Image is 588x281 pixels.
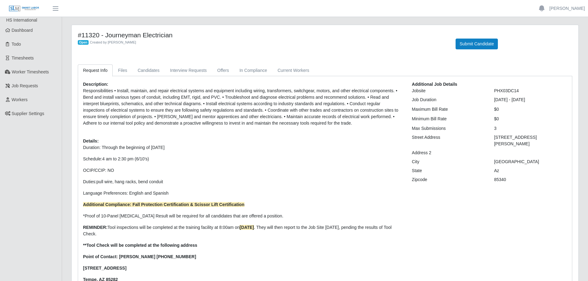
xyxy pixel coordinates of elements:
div: Max Submissions [407,125,489,132]
a: Request Info [78,64,113,76]
div: [GEOGRAPHIC_DATA] [490,159,572,165]
span: Workers [12,97,28,102]
p: Schedule: [83,156,402,162]
strong: Point of Contact: [PERSON_NAME] [PHONE_NUMBER] [83,254,196,259]
div: Jobsite [407,88,489,94]
p: Language Preferences: English and Spanish [83,190,402,196]
p: *Proof of 10-Panel [MEDICAL_DATA] Result will be required for all candidates that are offered a p... [83,213,402,219]
a: Files [113,64,132,76]
p: Duties: [83,179,402,185]
h4: #11320 - Journeyman Electrician [78,31,446,39]
a: [PERSON_NAME] [549,5,585,12]
div: Job Duration [407,97,489,103]
p: OCIP/CCIP: NO [83,167,402,174]
div: $0 [490,106,572,113]
div: Zipcode [407,176,489,183]
strong: [DATE] [240,225,254,230]
span: Dashboard [12,28,33,33]
strong: REMINDER: [83,225,107,230]
a: Offers [212,64,234,76]
span: 4 am to 2:30 pm (6/10’s) [102,156,149,161]
div: Address 2 [407,150,489,156]
img: SLM Logo [9,5,40,12]
b: Additional Job Details [412,82,457,87]
b: Description: [83,82,108,87]
strong: Additional Compliance: Fall Protection Certification & Scissor Lift Certification [83,202,244,207]
span: Todo [12,42,21,47]
div: [STREET_ADDRESS][PERSON_NAME] [490,134,572,147]
a: Interview Requests [165,64,212,76]
span: Job Requests [12,83,38,88]
button: Submit Candidate [456,39,498,49]
div: Maximum Bill Rate [407,106,489,113]
strong: **Tool Check will be completed at the following address [83,243,197,248]
span: Open [78,40,89,45]
div: $0 [490,116,572,122]
span: HS International [6,18,37,23]
div: City [407,159,489,165]
p: Responsibilities • Install, maintain, and repair electrical systems and equipment including wirin... [83,88,402,126]
span: Timesheets [12,56,34,60]
div: State [407,167,489,174]
span: pull wire, hang racks, bend conduit [97,179,163,184]
div: PHX03DC14 [490,88,572,94]
b: Details: [83,138,99,143]
span: Created by [PERSON_NAME] [90,40,136,44]
a: Candidates [132,64,165,76]
a: In Compliance [234,64,273,76]
p: Tool inspections will be completed at the training facility at 8:00am on . They will then report ... [83,224,402,237]
div: [DATE] - [DATE] [490,97,572,103]
div: Minimum Bill Rate [407,116,489,122]
p: Duration: Through the beginning of [DATE] [83,144,402,151]
span: Supplier Settings [12,111,44,116]
strong: [STREET_ADDRESS] [83,266,127,271]
div: 3 [490,125,572,132]
div: Az [490,167,572,174]
span: Worker Timesheets [12,69,49,74]
a: Current Workers [272,64,314,76]
div: Street Address [407,134,489,147]
div: 85340 [490,176,572,183]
